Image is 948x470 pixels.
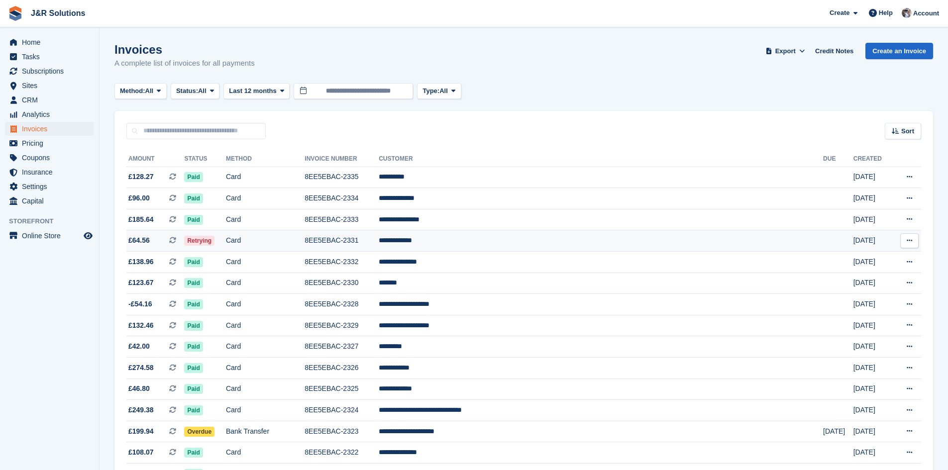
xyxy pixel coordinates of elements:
span: Paid [184,172,203,182]
th: Customer [379,151,823,167]
td: Card [226,230,305,252]
span: Paid [184,193,203,203]
span: All [145,86,154,96]
td: 8EE5EBAC-2326 [305,358,379,379]
th: Invoice Number [305,151,379,167]
span: Export [775,46,796,56]
th: Status [184,151,225,167]
span: Sites [22,79,82,93]
span: £138.96 [128,257,154,267]
span: Paid [184,299,203,309]
td: [DATE] [853,400,893,421]
span: Create [830,8,849,18]
td: 8EE5EBAC-2322 [305,442,379,464]
span: Method: [120,86,145,96]
span: Coupons [22,151,82,165]
td: Card [226,167,305,188]
td: 8EE5EBAC-2323 [305,421,379,442]
td: [DATE] [853,252,893,273]
a: Create an Invoice [865,43,933,59]
td: Bank Transfer [226,421,305,442]
th: Due [823,151,853,167]
span: £46.80 [128,383,150,394]
span: Paid [184,363,203,373]
span: £185.64 [128,214,154,225]
td: [DATE] [853,230,893,252]
th: Created [853,151,893,167]
span: Paid [184,342,203,352]
span: £64.56 [128,235,150,246]
span: Home [22,35,82,49]
span: £249.38 [128,405,154,415]
a: menu [5,35,94,49]
td: 8EE5EBAC-2327 [305,336,379,358]
span: All [439,86,448,96]
td: [DATE] [853,378,893,400]
span: £132.46 [128,320,154,331]
img: stora-icon-8386f47178a22dfd0bd8f6a31ec36ba5ce8667c1dd55bd0f319d3a0aa187defe.svg [8,6,23,21]
td: Card [226,209,305,230]
span: Analytics [22,107,82,121]
span: £96.00 [128,193,150,203]
a: menu [5,107,94,121]
span: Paid [184,448,203,458]
span: £108.07 [128,447,154,458]
span: Paid [184,215,203,225]
td: [DATE] [853,315,893,336]
td: Card [226,400,305,421]
a: menu [5,79,94,93]
td: 8EE5EBAC-2331 [305,230,379,252]
button: Type: All [417,83,461,99]
a: menu [5,50,94,64]
span: £123.67 [128,278,154,288]
span: Subscriptions [22,64,82,78]
td: 8EE5EBAC-2333 [305,209,379,230]
span: CRM [22,93,82,107]
td: [DATE] [853,336,893,358]
a: menu [5,165,94,179]
td: [DATE] [853,421,893,442]
span: Paid [184,384,203,394]
td: 8EE5EBAC-2334 [305,188,379,209]
button: Export [763,43,807,59]
a: menu [5,229,94,243]
a: J&R Solutions [27,5,89,21]
span: Settings [22,180,82,193]
td: 8EE5EBAC-2332 [305,252,379,273]
td: 8EE5EBAC-2335 [305,167,379,188]
td: Card [226,188,305,209]
span: Paid [184,321,203,331]
td: Card [226,315,305,336]
span: Overdue [184,427,214,437]
td: [DATE] [823,421,853,442]
img: Steve Revell [902,8,912,18]
td: Card [226,336,305,358]
a: menu [5,136,94,150]
span: Account [913,8,939,18]
span: Pricing [22,136,82,150]
th: Method [226,151,305,167]
span: £274.58 [128,363,154,373]
td: [DATE] [853,294,893,315]
button: Status: All [171,83,219,99]
span: Retrying [184,236,214,246]
th: Amount [126,151,184,167]
td: 8EE5EBAC-2324 [305,400,379,421]
td: Card [226,442,305,464]
a: menu [5,64,94,78]
td: Card [226,294,305,315]
span: Paid [184,405,203,415]
span: Tasks [22,50,82,64]
td: 8EE5EBAC-2325 [305,378,379,400]
span: £42.00 [128,341,150,352]
a: menu [5,93,94,107]
a: Preview store [82,230,94,242]
span: Paid [184,257,203,267]
button: Last 12 months [223,83,290,99]
td: Card [226,273,305,294]
a: menu [5,180,94,193]
span: Storefront [9,216,99,226]
span: All [198,86,207,96]
span: Status: [176,86,198,96]
span: Help [879,8,893,18]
